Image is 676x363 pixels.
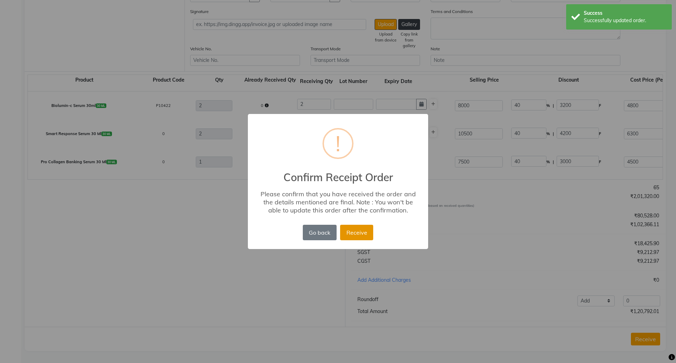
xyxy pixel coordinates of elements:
[248,163,428,184] h2: Confirm Receipt Order
[340,225,373,240] button: Receive
[336,129,340,158] div: !
[584,17,666,24] div: Successfully updated order.
[303,225,337,240] button: Go back
[584,9,666,17] div: Success
[258,190,418,214] div: Please confirm that you have received the order and the details mentioned are final. Note : You w...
